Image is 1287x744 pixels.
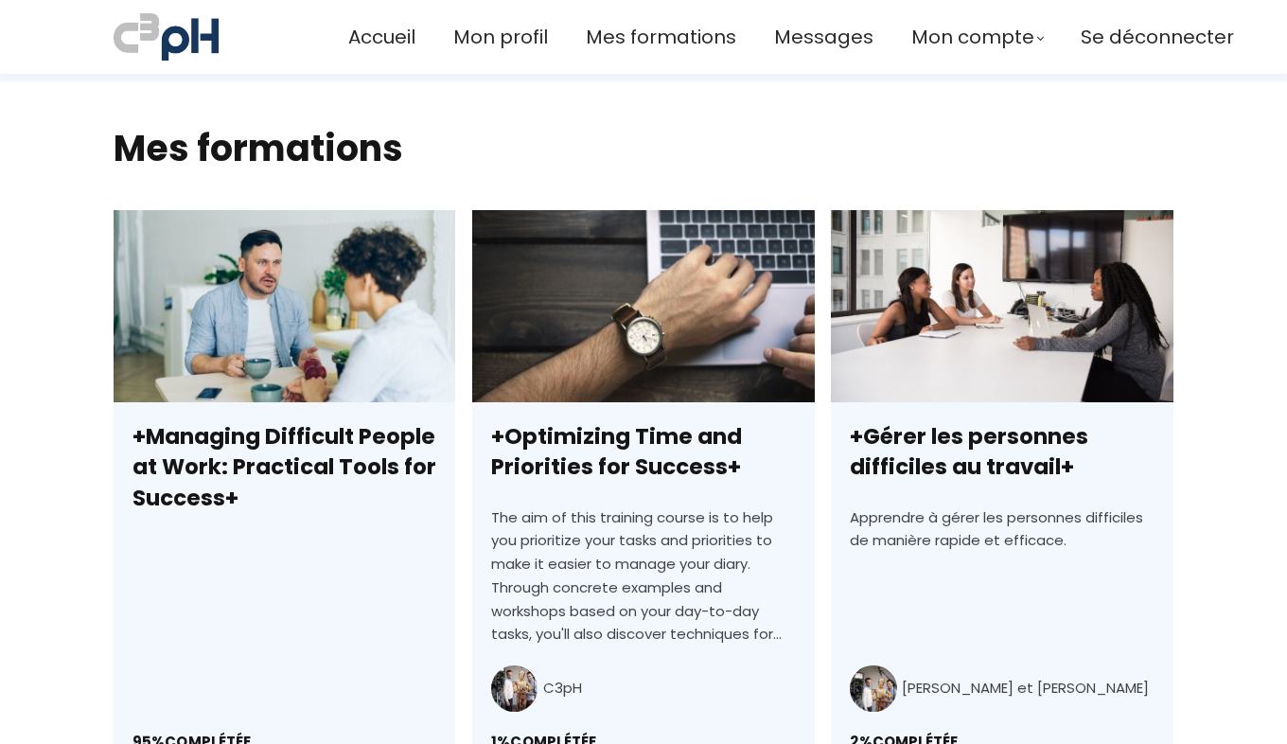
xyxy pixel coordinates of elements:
[1081,22,1234,53] a: Se déconnecter
[586,22,736,53] a: Mes formations
[453,22,548,53] a: Mon profil
[114,124,1173,172] h2: Mes formations
[911,22,1034,53] span: Mon compte
[774,22,873,53] a: Messages
[348,22,415,53] a: Accueil
[114,9,219,64] img: a70bc7685e0efc0bd0b04b3506828469.jpeg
